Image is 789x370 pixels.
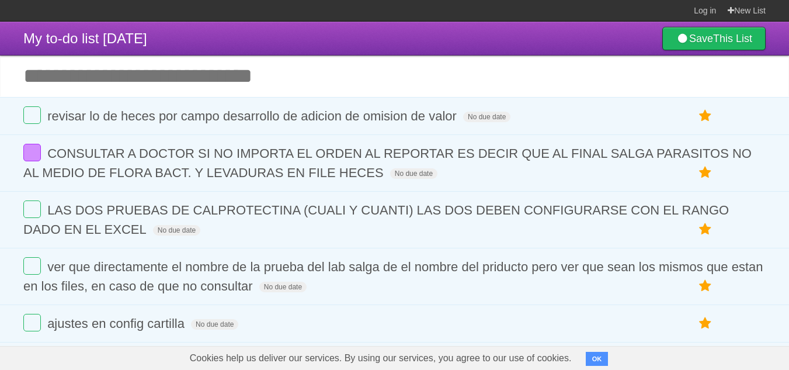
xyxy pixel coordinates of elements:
[694,220,717,239] label: Star task
[586,352,609,366] button: OK
[153,225,200,236] span: No due date
[694,163,717,182] label: Star task
[694,276,717,296] label: Star task
[23,146,752,180] span: CONSULTAR A DOCTOR SI NO IMPORTA EL ORDEN AL REPORTAR ES DECIR QUE AL FINAL SALGA PARASITOS NO AL...
[694,314,717,333] label: Star task
[23,314,41,331] label: Done
[463,112,510,122] span: No due date
[662,27,766,50] a: SaveThis List
[23,30,147,46] span: My to-do list [DATE]
[23,257,41,275] label: Done
[23,203,729,237] span: LAS DOS PRUEBAS DE CALPROTECTINA (CUALI Y CUANTI) LAS DOS DEBEN CONFIGURARSE CON EL RANGO DADO EN...
[713,33,752,44] b: This List
[47,109,460,123] span: revisar lo de heces por campo desarrollo de adicion de omision de valor
[23,144,41,161] label: Done
[23,260,763,293] span: ver que directamente el nombre de la prueba del lab salga de el nombre del priducto pero ver que ...
[694,106,717,126] label: Star task
[47,316,187,331] span: ajustes en config cartilla
[259,282,307,292] span: No due date
[178,347,583,370] span: Cookies help us deliver our services. By using our services, you agree to our use of cookies.
[390,168,437,179] span: No due date
[191,319,238,330] span: No due date
[23,200,41,218] label: Done
[23,106,41,124] label: Done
